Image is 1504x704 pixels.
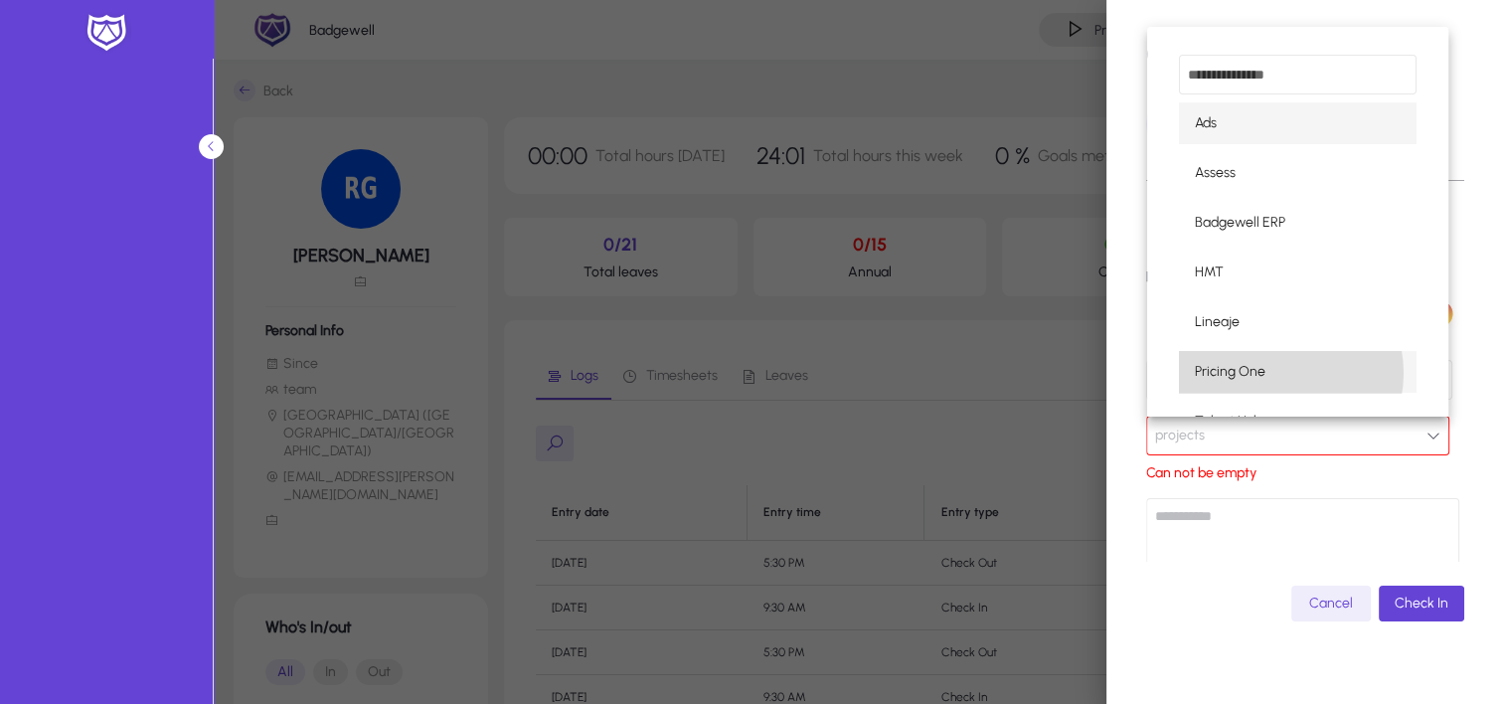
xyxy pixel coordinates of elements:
[1195,410,1261,434] span: Talent Hub
[1179,351,1417,393] mat-option: Pricing One
[1195,360,1265,384] span: Pricing One
[1179,102,1417,144] mat-option: Ads
[1195,111,1217,135] span: Ads
[1195,161,1236,185] span: Assess
[1179,55,1417,94] input: dropdown search
[1179,252,1417,293] mat-option: HMT
[1195,310,1240,334] span: Lineaje
[1179,152,1417,194] mat-option: Assess
[1195,261,1224,284] span: HMT
[1179,401,1417,442] mat-option: Talent Hub
[1195,211,1285,235] span: Badgewell ERP
[1179,202,1417,244] mat-option: Badgewell ERP
[1179,301,1417,343] mat-option: Lineaje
